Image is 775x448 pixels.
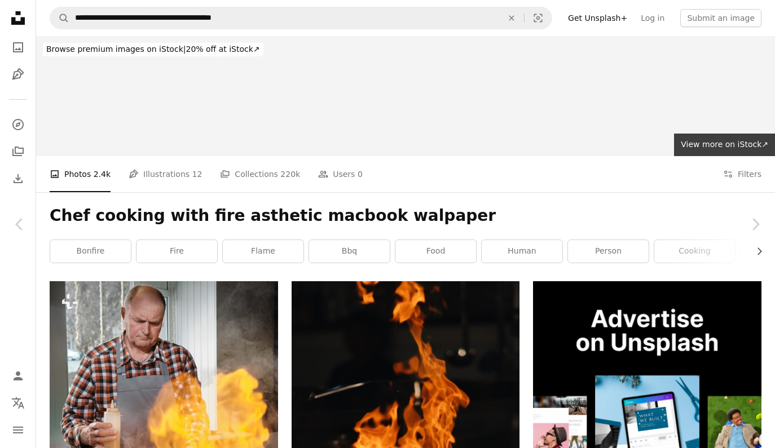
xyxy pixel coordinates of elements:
a: Illustrations 12 [129,156,202,192]
a: food [395,240,476,263]
a: Browse premium images on iStock|20% off at iStock↗ [36,36,270,63]
h1: Chef cooking with fire asthetic macbook walpaper [50,206,761,226]
a: Photos [7,36,29,59]
button: Submit an image [680,9,761,27]
a: View more on iStock↗ [674,134,775,156]
a: Explore [7,113,29,136]
button: Menu [7,419,29,441]
span: 12 [192,168,202,180]
a: bbq [309,240,390,263]
a: fire [136,240,217,263]
span: Browse premium images on iStock | [46,45,186,54]
a: cooking [654,240,735,263]
span: 20% off at iStock ↗ [46,45,260,54]
a: Illustrations [7,63,29,86]
a: Collections [7,140,29,163]
button: Language [7,392,29,414]
a: Next [736,170,775,278]
a: Get Unsplash+ [561,9,634,27]
a: Users 0 [318,156,363,192]
button: Filters [723,156,761,192]
span: 0 [358,168,363,180]
a: human [482,240,562,263]
a: person [568,240,649,263]
form: Find visuals sitewide [50,7,552,29]
a: Collections 220k [220,156,300,192]
a: flame [223,240,303,263]
button: Visual search [525,7,552,29]
a: Log in [634,9,671,27]
a: bonfire [50,240,131,263]
a: Log in / Sign up [7,365,29,387]
button: Clear [499,7,524,29]
span: View more on iStock ↗ [681,140,768,149]
span: 220k [280,168,300,180]
button: Search Unsplash [50,7,69,29]
a: Download History [7,167,29,190]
